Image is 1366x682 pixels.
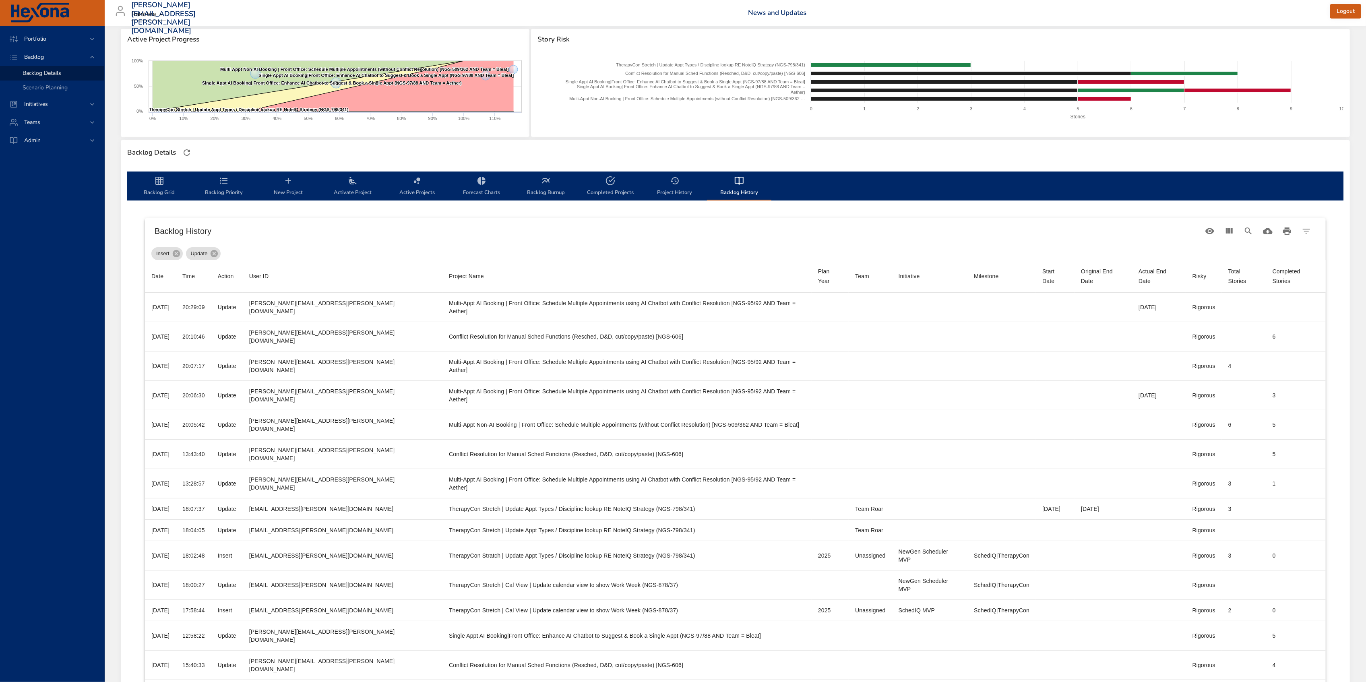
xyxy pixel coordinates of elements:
div: 5 [1273,632,1319,640]
text: 50% [304,116,313,121]
div: Sort [1042,267,1068,286]
div: Sort [249,271,269,281]
text: TherapyCon Stretch | Update Appt Types / Discipline lookup RE NoteIQ Strategy (NGS-798/341) [616,62,805,67]
div: Plan Year [818,267,842,286]
div: [DATE] [151,303,169,311]
div: [EMAIL_ADDRESS][PERSON_NAME][DOMAIN_NAME] [249,606,436,614]
div: Sort [1081,267,1126,286]
div: Update [218,661,236,669]
span: Date [151,271,169,281]
button: Refresh Page [181,147,193,159]
div: 5 [1273,450,1319,458]
span: Backlog [18,53,50,61]
div: [PERSON_NAME][EMAIL_ADDRESS][PERSON_NAME][DOMAIN_NAME] [249,299,436,315]
div: [PERSON_NAME][EMAIL_ADDRESS][PERSON_NAME][DOMAIN_NAME] [249,329,436,345]
div: TherapyCon Stretch | Update Appt Types / Discipline lookup RE NoteIQ Strategy (NGS-798/341) [449,526,805,534]
button: Print [1277,221,1297,241]
div: Sort [899,271,920,281]
span: Forecast Charts [454,176,509,197]
button: View Columns [1219,221,1239,241]
span: Initiatives [18,100,54,108]
span: Admin [18,136,47,144]
div: Actual End Date [1139,267,1180,286]
div: Date [151,271,163,281]
a: News and Updates [748,8,806,17]
div: Update [218,479,236,488]
span: Project History [647,176,702,197]
div: [DATE] [151,421,169,429]
div: 15:40:33 [182,661,205,669]
div: Sort [1273,267,1319,286]
div: TherapyCon Stretch | Cal View | Update calendar view to show Work Week (NGS-878/37) [449,581,805,589]
div: Rigorous [1192,391,1215,399]
div: Rigorous [1192,505,1215,513]
div: 18:02:48 [182,552,205,560]
div: Multi-Appt AI Booking | Front Office: Schedule Multiple Appointments using AI Chatbot with Confli... [449,299,805,315]
button: Logout [1330,4,1361,19]
div: Unassigned [855,606,885,614]
button: Download CSV [1258,221,1277,241]
div: 18:00:27 [182,581,205,589]
text: 50% [134,84,143,89]
text: Single Appt AI Booking|Front Office: Enhance AI Chatbot to Suggest & Book a Single Appt (NGS-97/8... [566,79,805,84]
div: Multi-Appt AI Booking | Front Office: Schedule Multiple Appointments using AI Chatbot with Confli... [449,475,805,492]
div: Action [218,271,234,281]
div: 20:06:30 [182,391,205,399]
div: Single Appt AI Booking|Front Office: Enhance AI Chatbot to Suggest & Book a Single Appt (NGS-97/8... [449,632,805,640]
text: Multi-Appt Non-AI Booking | Front Office: Schedule Multiple Appointments (without Conflict Resolu... [569,96,805,101]
text: Stories [1070,114,1085,120]
text: Single Appt AI Booking| Front Office: Enhance AI Chatbot to Suggest & Book a Single Appt (NGS-97/... [577,84,805,95]
span: Backlog Priority [196,176,251,197]
div: Team Roar [855,526,885,534]
div: Rigorous [1192,421,1215,429]
div: Update [218,581,236,589]
div: Team [855,271,869,281]
button: Search [1239,221,1258,241]
div: Rigorous [1192,333,1215,341]
div: [PERSON_NAME][EMAIL_ADDRESS][PERSON_NAME][DOMAIN_NAME] [249,446,436,462]
div: Update [218,526,236,534]
button: Standard Views [1200,221,1219,241]
div: Project Name [449,271,484,281]
text: 2 [917,106,919,111]
div: 3 [1228,479,1260,488]
div: Rigorous [1192,606,1215,614]
div: [DATE] [151,632,169,640]
div: Start Date [1042,267,1068,286]
div: [EMAIL_ADDRESS][PERSON_NAME][DOMAIN_NAME] [249,552,436,560]
div: Update [218,505,236,513]
text: 30% [242,116,250,121]
div: Raintree [131,8,166,21]
div: 0 [1273,606,1319,614]
h3: [PERSON_NAME][EMAIL_ADDRESS][PERSON_NAME][DOMAIN_NAME] [131,1,196,35]
div: 3 [1273,391,1319,399]
div: [DATE] [151,333,169,341]
h6: Backlog History [155,225,1200,238]
div: Sort [1228,267,1260,286]
div: 20:05:42 [182,421,205,429]
div: [DATE] [1139,391,1180,399]
span: Initiative [899,271,961,281]
text: Conflict Resolution for Manual Sched Functions (Resched, D&D, cut/copy/paste) [NGS-606] [625,71,805,76]
div: Rigorous [1192,552,1215,560]
div: [EMAIL_ADDRESS][PERSON_NAME][DOMAIN_NAME] [249,526,436,534]
span: Time [182,271,205,281]
div: [EMAIL_ADDRESS][PERSON_NAME][DOMAIN_NAME] [249,581,436,589]
div: 20:07:17 [182,362,205,370]
div: Time [182,271,195,281]
div: Sort [449,271,484,281]
div: 12:58:22 [182,632,205,640]
div: Insert [218,606,236,614]
text: 3 [970,106,972,111]
span: Backlog Grid [132,176,187,197]
div: User ID [249,271,269,281]
div: 18:04:05 [182,526,205,534]
div: [EMAIL_ADDRESS][PERSON_NAME][DOMAIN_NAME] [249,505,436,513]
div: [DATE] [1139,303,1180,311]
div: Unassigned [855,552,885,560]
span: Team [855,271,885,281]
span: New Project [261,176,316,197]
div: Conflict Resolution for Manual Sched Functions (Resched, D&D, cut/copy/paste) [NGS-606] [449,450,805,458]
div: 2025 [818,606,842,614]
text: 0% [136,109,143,114]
